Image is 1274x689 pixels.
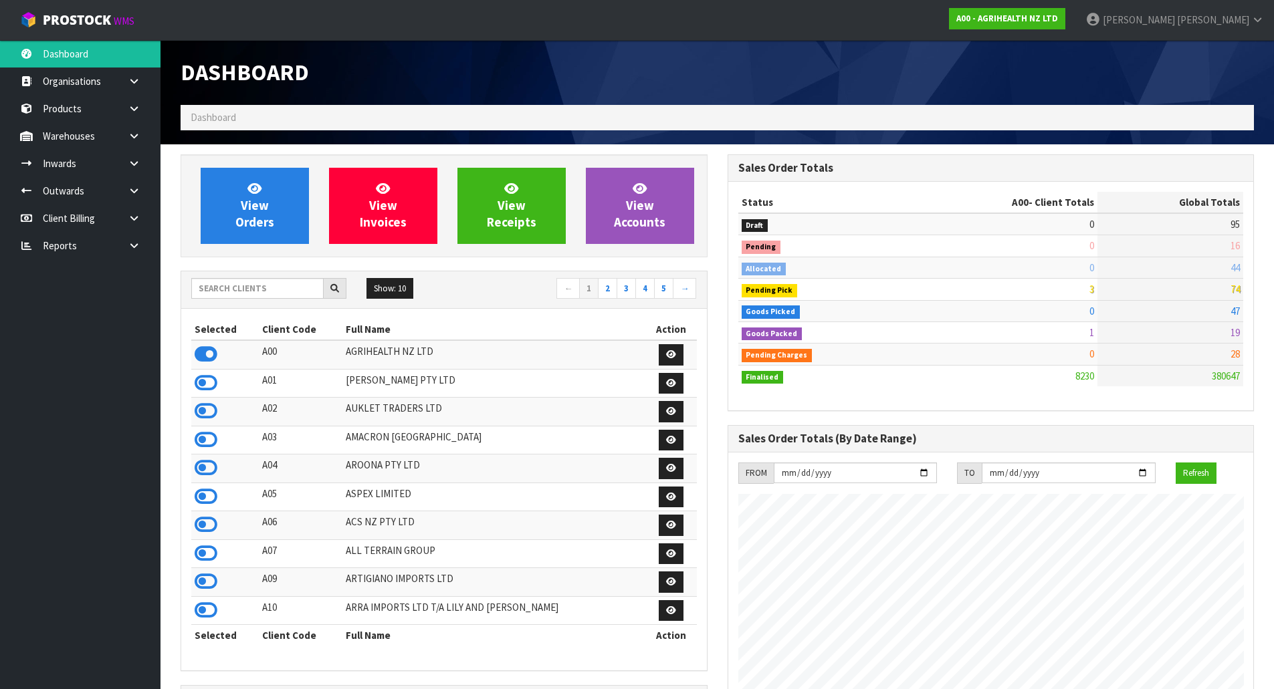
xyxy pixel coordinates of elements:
[1231,218,1240,231] span: 95
[1012,196,1029,209] span: A00
[342,398,645,426] td: AUKLET TRADERS LTD
[1231,326,1240,339] span: 19
[342,596,645,625] td: ARRA IMPORTS LTD T/A LILY AND [PERSON_NAME]
[43,11,111,29] span: ProStock
[1103,13,1175,26] span: [PERSON_NAME]
[191,319,259,340] th: Selected
[673,278,696,299] a: →
[738,192,906,213] th: Status
[586,168,694,244] a: ViewAccounts
[360,180,407,231] span: View Invoices
[1089,326,1094,339] span: 1
[738,462,774,484] div: FROM
[614,180,665,231] span: View Accounts
[259,568,343,597] td: A09
[956,13,1058,24] strong: A00 - AGRIHEALTH NZ LTD
[738,432,1244,445] h3: Sales Order Totals (By Date Range)
[742,305,801,319] span: Goods Picked
[342,454,645,483] td: AROONA PTY LTD
[487,180,536,231] span: View Receipts
[635,278,655,299] a: 4
[191,625,259,646] th: Selected
[742,371,784,384] span: Finalised
[20,11,37,28] img: cube-alt.png
[329,168,437,244] a: ViewInvoices
[556,278,580,299] a: ←
[742,327,803,341] span: Goods Packed
[259,511,343,540] td: A06
[342,426,645,454] td: AMACRON [GEOGRAPHIC_DATA]
[259,596,343,625] td: A10
[235,180,274,231] span: View Orders
[259,398,343,426] td: A02
[1231,239,1240,252] span: 16
[1231,305,1240,317] span: 47
[454,278,697,301] nav: Page navigation
[742,263,786,276] span: Allocated
[181,58,309,86] span: Dashboard
[457,168,566,244] a: ViewReceipts
[1231,348,1240,360] span: 28
[259,539,343,568] td: A07
[1097,192,1243,213] th: Global Totals
[646,625,697,646] th: Action
[1089,305,1094,317] span: 0
[259,625,343,646] th: Client Code
[646,319,697,340] th: Action
[1089,283,1094,295] span: 3
[742,241,781,254] span: Pending
[259,319,343,340] th: Client Code
[191,278,324,299] input: Search clients
[579,278,599,299] a: 1
[905,192,1097,213] th: - Client Totals
[1089,348,1094,360] span: 0
[259,340,343,369] td: A00
[342,369,645,398] td: [PERSON_NAME] PTY LTD
[342,568,645,597] td: ARTIGIANO IMPORTS LTD
[191,111,236,124] span: Dashboard
[342,625,645,646] th: Full Name
[1177,13,1249,26] span: [PERSON_NAME]
[342,319,645,340] th: Full Name
[742,284,798,297] span: Pending Pick
[342,483,645,511] td: ASPEX LIMITED
[1176,462,1216,484] button: Refresh
[617,278,636,299] a: 3
[342,511,645,540] td: ACS NZ PTY LTD
[1212,370,1240,382] span: 380647
[598,278,617,299] a: 2
[1231,283,1240,295] span: 74
[366,278,413,299] button: Show: 10
[1089,239,1094,252] span: 0
[738,162,1244,174] h3: Sales Order Totals
[1231,261,1240,274] span: 44
[949,8,1065,29] a: A00 - AGRIHEALTH NZ LTD
[1089,218,1094,231] span: 0
[342,340,645,369] td: AGRIHEALTH NZ LTD
[201,168,309,244] a: ViewOrders
[742,349,813,362] span: Pending Charges
[342,539,645,568] td: ALL TERRAIN GROUP
[957,462,982,484] div: TO
[259,369,343,398] td: A01
[742,219,768,233] span: Draft
[1089,261,1094,274] span: 0
[654,278,673,299] a: 5
[259,454,343,483] td: A04
[1075,370,1094,382] span: 8230
[114,15,134,27] small: WMS
[259,426,343,454] td: A03
[259,483,343,511] td: A05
